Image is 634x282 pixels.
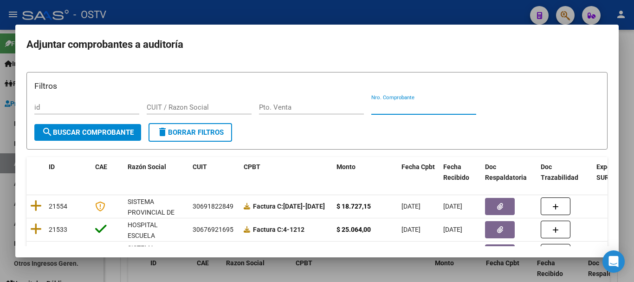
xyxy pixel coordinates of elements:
span: Razón Social [128,163,166,171]
span: 30676921695 [193,226,233,233]
datatable-header-cell: Fecha Recibido [440,157,481,188]
span: 21554 [49,203,67,210]
span: CPBT [244,163,260,171]
span: 21533 [49,226,67,233]
span: Monto [336,163,356,171]
span: ID [49,163,55,171]
strong: $ 25.064,00 [336,226,371,233]
span: [DATE] [443,226,462,233]
span: Factura C: [253,226,283,233]
span: CUIT [193,163,207,171]
datatable-header-cell: Doc Respaldatoria [481,157,537,188]
div: SISTEMA PROVINCIAL DE SALUD [128,243,185,275]
h2: Adjuntar comprobantes a auditoría [26,36,608,53]
datatable-header-cell: Fecha Cpbt [398,157,440,188]
button: Borrar Filtros [149,123,232,142]
span: 30691822849 [193,203,233,210]
div: Open Intercom Messenger [602,250,625,273]
datatable-header-cell: CAE [91,157,124,188]
datatable-header-cell: Doc Trazabilidad [537,157,593,188]
div: HOSPITAL ESCUELA [PERSON_NAME] [128,220,185,251]
span: [DATE] [401,226,421,233]
span: [DATE] [443,203,462,210]
h3: Filtros [34,80,600,92]
datatable-header-cell: Razón Social [124,157,189,188]
span: Fecha Cpbt [401,163,435,171]
datatable-header-cell: ID [45,157,91,188]
span: Doc Trazabilidad [541,163,578,181]
datatable-header-cell: CPBT [240,157,333,188]
mat-icon: search [42,126,53,138]
span: CAE [95,163,107,171]
strong: [DATE]-[DATE] [253,203,325,210]
mat-icon: delete [157,126,168,138]
span: [DATE] [401,203,421,210]
strong: 4-1212 [253,226,304,233]
datatable-header-cell: CUIT [189,157,240,188]
span: Buscar Comprobante [42,128,134,137]
span: Doc Respaldatoria [485,163,527,181]
button: Buscar Comprobante [34,124,141,141]
span: Borrar Filtros [157,128,224,137]
datatable-header-cell: Monto [333,157,398,188]
span: Factura C: [253,203,283,210]
strong: $ 18.727,15 [336,203,371,210]
div: SISTEMA PROVINCIAL DE SALUD [128,197,185,228]
span: Fecha Recibido [443,163,469,181]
